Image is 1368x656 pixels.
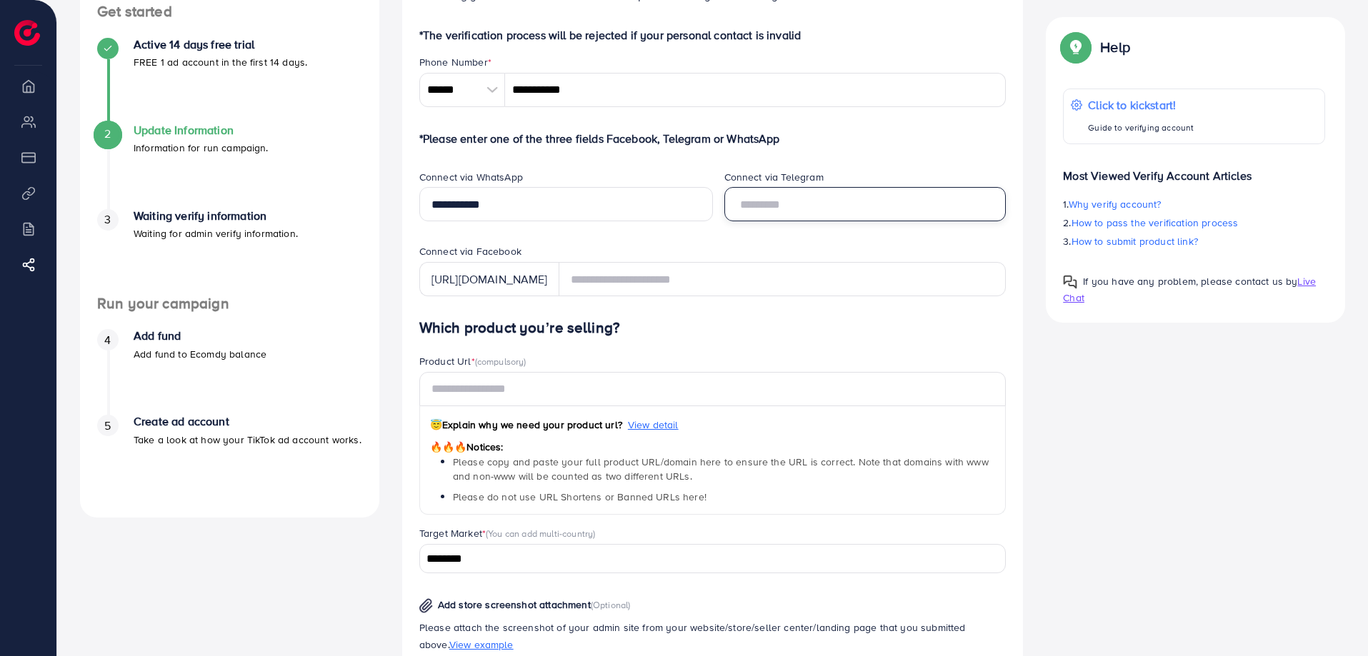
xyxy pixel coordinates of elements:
span: 2 [104,126,111,142]
p: 2. [1063,214,1325,231]
h4: Waiting verify information [134,209,298,223]
span: View example [449,637,514,652]
span: (Optional) [591,598,631,611]
span: 5 [104,418,111,434]
li: Create ad account [80,415,379,500]
img: Popup guide [1063,275,1077,289]
span: Why verify account? [1069,197,1162,211]
p: *Please enter one of the three fields Facebook, Telegram or WhatsApp [419,130,1007,147]
h4: Create ad account [134,415,361,428]
p: 3. [1063,233,1325,250]
p: Information for run campaign. [134,139,269,156]
p: Guide to verifying account [1088,119,1194,136]
span: 4 [104,332,111,348]
img: img [419,598,433,613]
p: FREE 1 ad account in the first 14 days. [134,54,307,71]
h4: Update Information [134,123,269,137]
span: How to pass the verification process [1072,216,1239,230]
span: 3 [104,211,111,228]
label: Connect via Facebook [419,244,521,258]
li: Waiting verify information [80,209,379,295]
span: 😇 [430,418,442,432]
img: logo [14,20,40,46]
div: Search for option [419,544,1007,573]
iframe: Chat [1307,592,1357,645]
span: (You can add multi-country) [486,527,595,540]
span: View detail [628,418,679,432]
li: Active 14 days free trial [80,38,379,123]
span: 🔥🔥🔥 [430,440,466,454]
label: Connect via Telegram [724,170,824,184]
span: Please do not use URL Shortens or Banned URLs here! [453,490,707,504]
label: Connect via WhatsApp [419,170,523,184]
span: Please copy and paste your full product URL/domain here to ensure the URL is correct. Note that d... [453,455,989,483]
span: (compulsory) [475,355,526,368]
p: Most Viewed Verify Account Articles [1063,156,1325,184]
h4: Active 14 days free trial [134,38,307,51]
p: Add fund to Ecomdy balance [134,345,266,363]
label: Phone Number [419,55,491,69]
input: Search for option [421,548,988,570]
p: 1. [1063,196,1325,213]
p: Help [1100,39,1130,56]
label: Target Market [419,526,596,540]
p: Waiting for admin verify information. [134,225,298,242]
span: How to submit product link? [1072,234,1198,248]
span: Add store screenshot attachment [438,597,591,612]
h4: Run your campaign [80,295,379,313]
h4: Which product you’re selling? [419,319,1007,337]
li: Update Information [80,123,379,209]
h4: Add fund [134,329,266,343]
p: Take a look at how your TikTok ad account works. [134,431,361,448]
p: Please attach the screenshot of your admin site from your website/store/seller center/landing pag... [419,619,1007,653]
span: If you have any problem, please contact us by [1083,274,1297,288]
span: Notices: [430,440,504,454]
p: Click to kickstart! [1088,96,1194,113]
span: Explain why we need your product url? [430,418,622,432]
label: Product Url [419,354,526,368]
li: Add fund [80,329,379,415]
div: [URL][DOMAIN_NAME] [419,262,559,296]
p: *The verification process will be rejected if your personal contact is invalid [419,26,1007,44]
img: Popup guide [1063,34,1089,60]
h4: Get started [80,3,379,21]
